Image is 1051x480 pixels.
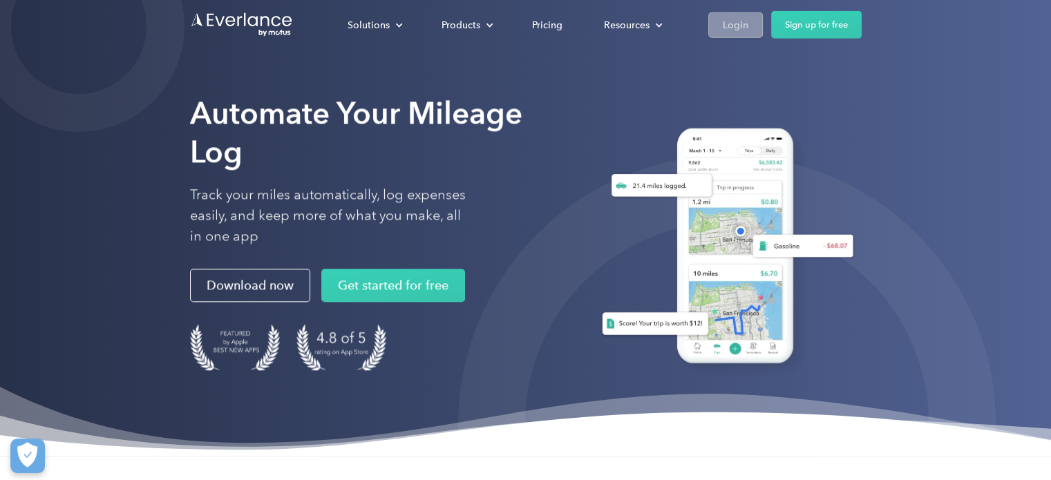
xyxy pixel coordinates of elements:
[296,324,386,370] img: 4.9 out of 5 stars on the app store
[190,95,522,170] strong: Automate Your Mileage Log
[585,117,862,379] img: Everlance, mileage tracker app, expense tracking app
[604,16,650,33] div: Resources
[708,12,763,37] a: Login
[532,16,562,33] div: Pricing
[190,184,466,247] p: Track your miles automatically, log expenses easily, and keep more of what you make, all in one app
[334,12,414,37] div: Solutions
[190,11,294,37] a: Go to homepage
[428,12,504,37] div: Products
[10,439,45,473] button: Cookies Settings
[348,16,390,33] div: Solutions
[442,16,480,33] div: Products
[190,324,280,370] img: Badge for Featured by Apple Best New Apps
[518,12,576,37] a: Pricing
[321,269,465,302] a: Get started for free
[590,12,674,37] div: Resources
[723,16,748,33] div: Login
[771,11,862,39] a: Sign up for free
[190,269,310,302] a: Download now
